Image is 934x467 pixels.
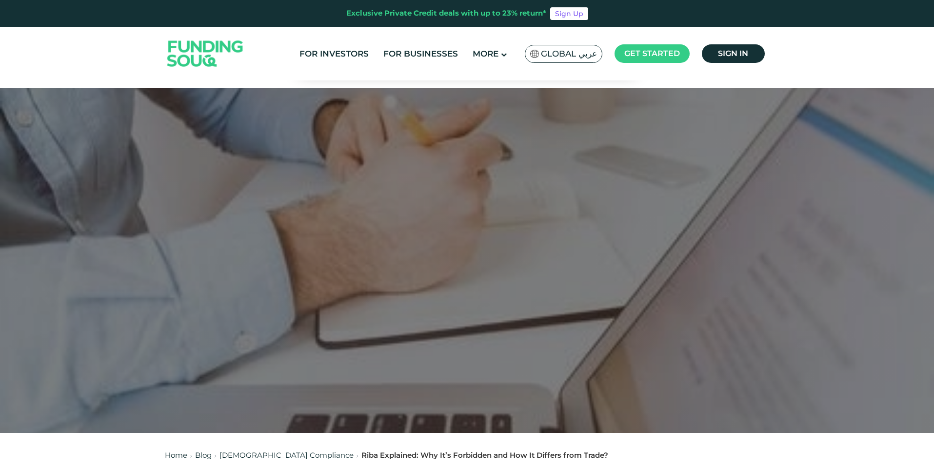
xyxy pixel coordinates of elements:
a: For Investors [297,46,371,62]
a: [DEMOGRAPHIC_DATA] Compliance [219,450,354,460]
div: Riba Explained: Why It’s Forbidden and How It Differs from Trade? [361,450,608,461]
a: Sign Up [550,7,588,20]
span: More [473,49,498,58]
span: Sign in [718,49,748,58]
a: Sign in [702,44,765,63]
span: Global عربي [541,48,597,59]
div: Exclusive Private Credit deals with up to 23% return* [346,8,546,19]
img: Logo [158,29,253,78]
a: For Businesses [381,46,460,62]
img: SA Flag [530,50,539,58]
a: Blog [195,450,212,460]
a: Home [165,450,187,460]
span: Get started [624,49,680,58]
